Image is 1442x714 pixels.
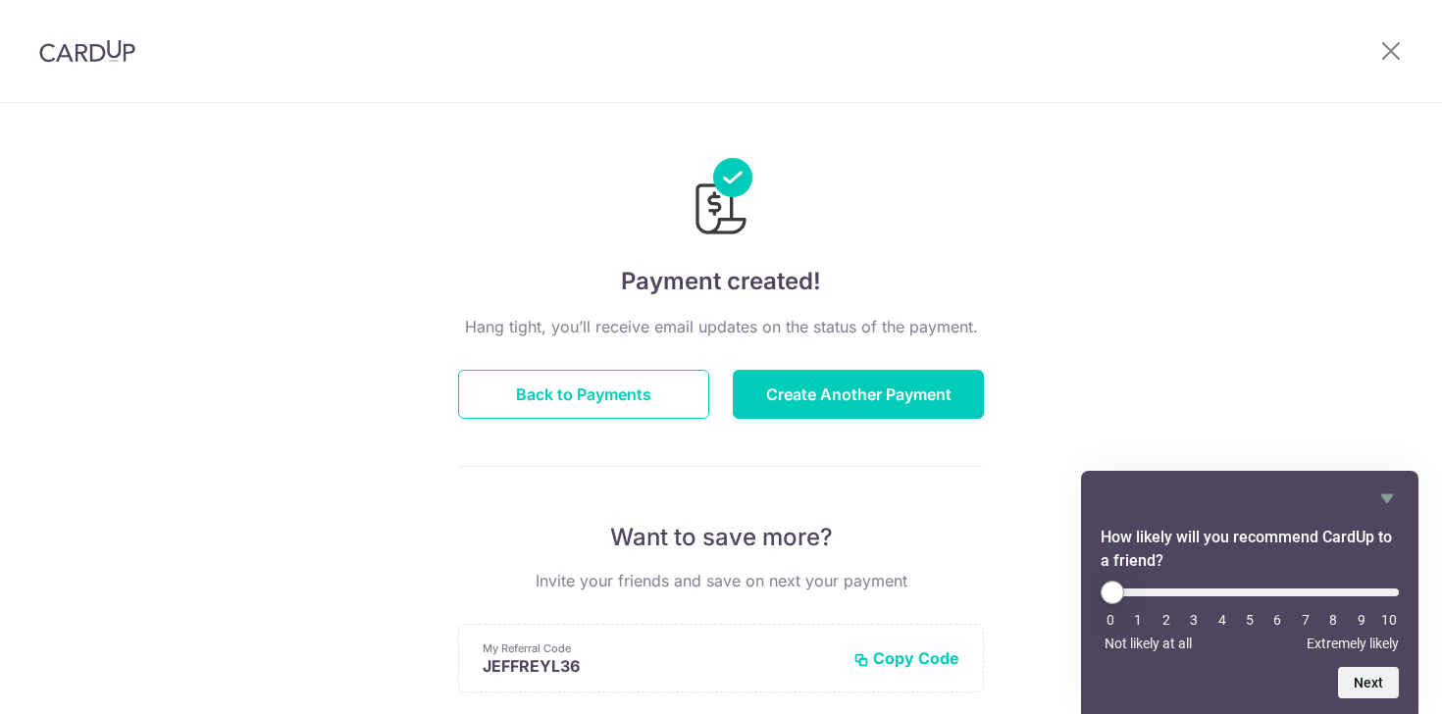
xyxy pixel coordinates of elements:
p: Want to save more? [458,522,984,553]
h4: Payment created! [458,264,984,299]
button: Next question [1338,667,1399,698]
li: 5 [1240,612,1260,628]
button: Copy Code [853,648,959,668]
li: 10 [1379,612,1399,628]
img: CardUp [39,39,135,63]
p: Hang tight, you’ll receive email updates on the status of the payment. [458,315,984,338]
li: 3 [1184,612,1204,628]
span: Not likely at all [1105,636,1192,651]
button: Create Another Payment [733,370,984,419]
li: 0 [1101,612,1120,628]
li: 7 [1296,612,1315,628]
p: JEFFREYL36 [483,656,838,676]
div: How likely will you recommend CardUp to a friend? Select an option from 0 to 10, with 0 being Not... [1101,581,1399,651]
p: My Referral Code [483,640,838,656]
li: 6 [1267,612,1287,628]
li: 8 [1323,612,1343,628]
li: 1 [1128,612,1148,628]
button: Back to Payments [458,370,709,419]
li: 2 [1157,612,1176,628]
button: Hide survey [1375,486,1399,510]
div: How likely will you recommend CardUp to a friend? Select an option from 0 to 10, with 0 being Not... [1101,486,1399,698]
p: Invite your friends and save on next your payment [458,569,984,592]
h2: How likely will you recommend CardUp to a friend? Select an option from 0 to 10, with 0 being Not... [1101,526,1399,573]
img: Payments [690,158,752,240]
span: Extremely likely [1307,636,1399,651]
li: 9 [1352,612,1371,628]
li: 4 [1212,612,1232,628]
